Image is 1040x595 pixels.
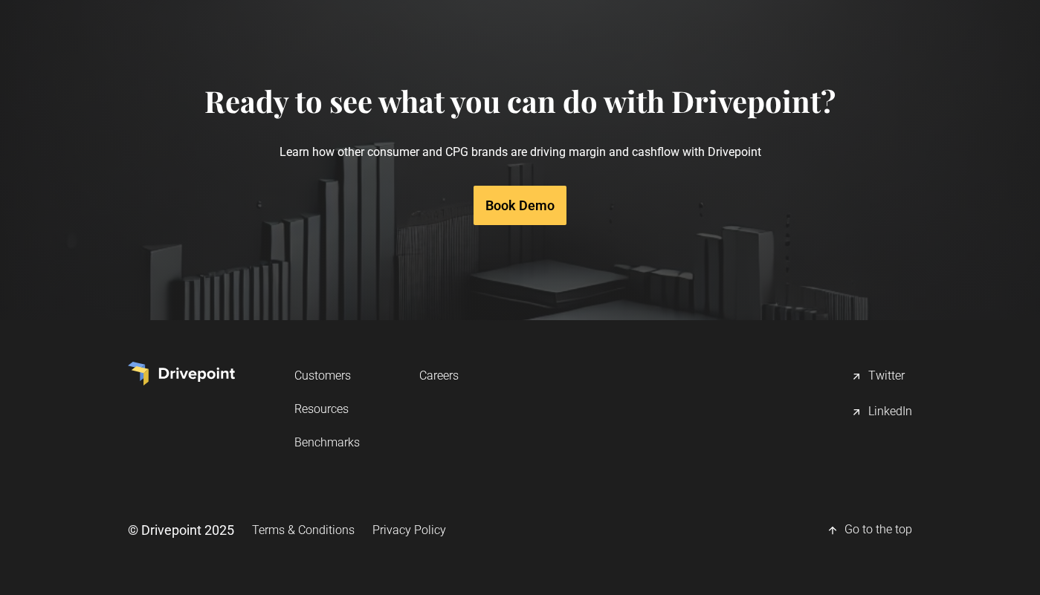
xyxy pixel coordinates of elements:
[252,516,355,544] a: Terms & Conditions
[294,362,360,389] a: Customers
[204,119,836,185] p: Learn how other consumer and CPG brands are driving margin and cashflow with Drivepoint
[474,186,566,225] a: Book Demo
[204,83,836,119] h4: Ready to see what you can do with Drivepoint?
[868,403,912,421] div: LinkedIn
[850,362,912,391] a: Twitter
[827,516,912,545] a: Go to the top
[372,516,446,544] a: Privacy Policy
[850,397,912,427] a: LinkedIn
[868,368,905,386] div: Twitter
[128,521,234,539] div: © Drivepoint 2025
[294,395,360,423] a: Resources
[294,429,360,456] a: Benchmarks
[419,362,459,389] a: Careers
[844,521,912,539] div: Go to the top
